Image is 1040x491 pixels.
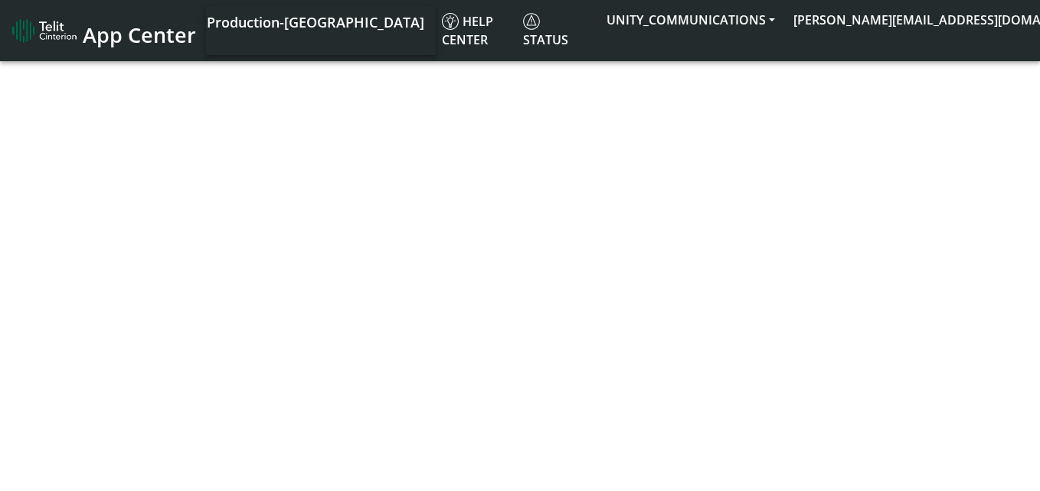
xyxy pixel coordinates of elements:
[83,21,196,49] span: App Center
[436,6,517,55] a: Help center
[523,13,540,30] img: status.svg
[442,13,493,48] span: Help center
[517,6,597,55] a: Status
[12,15,194,47] a: App Center
[207,13,424,31] span: Production-[GEOGRAPHIC_DATA]
[206,6,424,37] a: Your current platform instance
[442,13,459,30] img: knowledge.svg
[12,18,77,43] img: logo-telit-cinterion-gw-new.png
[597,6,784,34] button: UNITY_COMMUNICATIONS
[523,13,568,48] span: Status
